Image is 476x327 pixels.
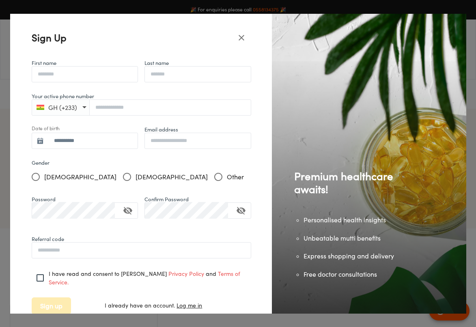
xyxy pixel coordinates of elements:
button: GH (+233) [33,102,86,113]
span: [DEMOGRAPHIC_DATA] [136,172,208,182]
button: toggle confirm password visibility [231,201,251,220]
p: Premium healthcare awaits! [294,170,407,196]
label: Confirm Password [144,195,189,203]
li: Express shopping and delivery [304,252,407,261]
div: gender [32,168,251,185]
li: Personalised health insights [304,215,407,225]
span: [DEMOGRAPHIC_DATA] [44,172,116,182]
label: Email address [144,125,178,133]
button: Log me in [177,301,202,311]
label: Last name [144,59,169,67]
label: Date of birth [32,126,60,131]
div: I already have an account. [105,301,251,311]
li: Unbeatable mutti benefits [304,234,407,243]
a: Privacy Policy [168,270,204,277]
li: Free doctor consultations [304,270,407,279]
a: Terms of Service. [49,270,240,286]
button: close [232,28,251,47]
button: change date [32,133,48,149]
p: I have read and consent to [PERSON_NAME] and [49,269,251,286]
img: Calender [37,138,43,144]
label: Password [32,195,56,203]
button: toggle password visibility [118,201,138,220]
span: Other [227,172,244,182]
p: Sign Up [32,30,232,45]
label: Referral code [32,235,64,243]
label: First name [32,59,56,67]
label: Your active phone number [32,92,94,100]
label: Gender [32,159,251,167]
